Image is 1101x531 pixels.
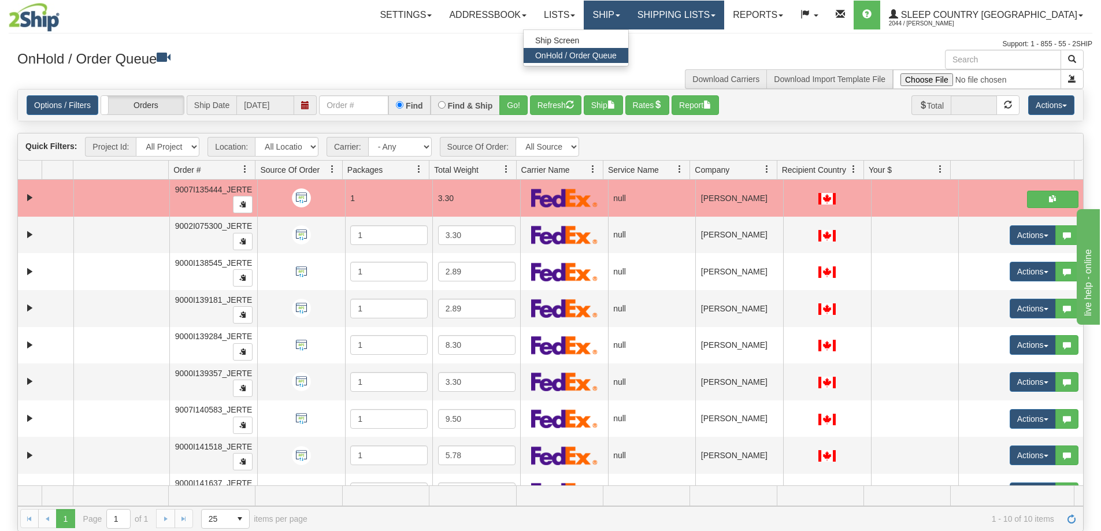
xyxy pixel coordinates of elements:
div: Support: 1 - 855 - 55 - 2SHIP [9,39,1092,49]
img: API [292,299,311,318]
span: 9000I139357_JERTE [175,369,253,378]
a: Reports [724,1,792,29]
span: 2044 / [PERSON_NAME] [889,18,976,29]
img: CA [818,266,836,278]
a: Expand [23,228,37,242]
iframe: chat widget [1074,206,1100,324]
a: OnHold / Order Queue [524,48,628,63]
span: 1 [350,194,355,203]
button: Actions [1010,335,1056,355]
span: Company [695,164,729,176]
a: Addressbook [440,1,535,29]
span: 9002I075300_JERTE [175,221,253,231]
a: Lists [535,1,584,29]
span: Ship Date [187,95,236,115]
button: Rates [625,95,670,115]
img: FedEx Express® [531,336,598,355]
span: Carrier: [327,137,368,157]
img: API [292,262,311,281]
span: Location: [207,137,255,157]
img: CA [818,230,836,242]
img: CA [818,303,836,315]
td: [PERSON_NAME] [695,327,783,364]
a: Sleep Country [GEOGRAPHIC_DATA] 2044 / [PERSON_NAME] [880,1,1092,29]
a: Ship Screen [524,33,628,48]
a: Expand [23,374,37,389]
span: Page sizes drop down [201,509,250,529]
a: Total Weight filter column settings [496,159,516,179]
input: Import [893,69,1061,89]
button: Go! [499,95,528,115]
span: 9000I139181_JERTE [175,295,253,305]
h3: OnHold / Order Queue [17,50,542,66]
span: Page 1 [56,509,75,528]
span: 9007I140583_JERTE [175,405,253,414]
button: Copy to clipboard [233,343,253,361]
button: Copy to clipboard [233,453,253,470]
td: null [608,400,696,437]
img: API [292,372,311,391]
a: Expand [23,301,37,315]
span: Ship Screen [535,36,579,45]
img: CA [818,340,836,351]
img: FedEx Express® [531,446,598,465]
img: API [292,446,311,465]
span: items per page [201,509,307,529]
img: CA [818,377,836,388]
td: [PERSON_NAME] [695,290,783,327]
a: Options / Filters [27,95,98,115]
button: Actions [1010,372,1056,392]
span: select [231,510,249,528]
a: Source Of Order filter column settings [322,159,342,179]
button: Copy to clipboard [233,380,253,397]
td: [PERSON_NAME] [695,253,783,290]
a: Service Name filter column settings [670,159,689,179]
span: OnHold / Order Queue [535,51,617,60]
img: CA [818,414,836,425]
button: Actions [1010,482,1056,502]
span: Page of 1 [83,509,149,529]
img: API [292,188,311,207]
td: null [608,217,696,254]
td: null [608,253,696,290]
span: Carrier Name [521,164,570,176]
span: Your $ [869,164,892,176]
td: null [608,327,696,364]
label: Orders [101,96,184,114]
span: Packages [347,164,383,176]
button: Actions [1010,299,1056,318]
a: Order # filter column settings [235,159,255,179]
img: Purolator [531,188,598,207]
a: Your $ filter column settings [931,159,950,179]
td: [PERSON_NAME] [695,400,783,437]
span: Order # [173,164,201,176]
img: FedEx Express® [531,409,598,428]
button: Ship [584,95,623,115]
a: Download Import Template File [774,75,885,84]
a: Expand [23,411,37,426]
input: Search [945,50,1061,69]
span: Source Of Order [260,164,320,176]
button: Copy to clipboard [233,233,253,250]
img: CA [818,193,836,205]
td: null [608,474,696,511]
td: [PERSON_NAME] [695,474,783,511]
td: null [608,363,696,400]
a: Refresh [1062,509,1081,528]
button: Actions [1010,225,1056,245]
span: 9000I141637_JERTE [175,478,253,488]
td: null [608,290,696,327]
span: Total Weight [434,164,479,176]
img: API [292,409,311,428]
label: Quick Filters: [25,140,77,152]
td: [PERSON_NAME] [695,180,783,217]
a: Company filter column settings [757,159,777,179]
img: FedEx Express® [531,262,598,281]
button: Copy to clipboard [233,269,253,287]
input: Order # [319,95,388,115]
div: grid toolbar [18,133,1083,161]
img: API [292,336,311,355]
span: Recipient Country [782,164,846,176]
span: 1 - 10 of 10 items [324,514,1054,523]
img: FedEx Express® [531,372,598,391]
